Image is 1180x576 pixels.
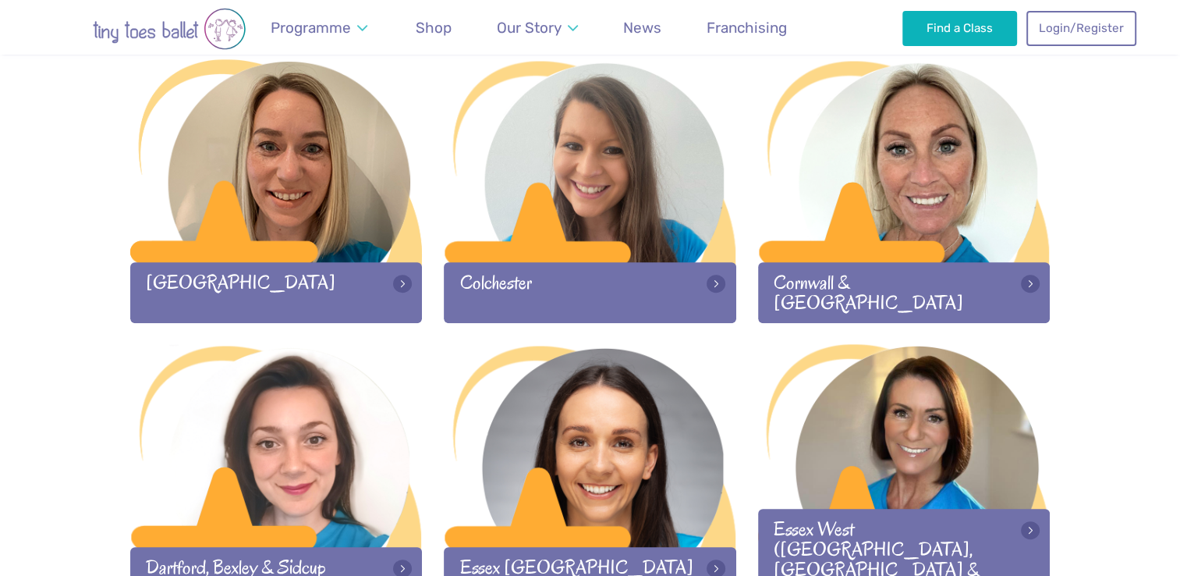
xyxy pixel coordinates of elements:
a: Shop [409,9,459,46]
div: Colchester [444,262,736,322]
a: Colchester [444,59,736,322]
div: [GEOGRAPHIC_DATA] [130,262,423,322]
a: Cornwall & [GEOGRAPHIC_DATA] [758,59,1051,322]
a: News [616,9,669,46]
div: Cornwall & [GEOGRAPHIC_DATA] [758,262,1051,322]
img: tiny toes ballet [44,8,294,50]
span: Franchising [707,19,787,37]
span: Shop [416,19,452,37]
span: News [623,19,661,37]
a: Programme [264,9,375,46]
span: Programme [271,19,351,37]
a: [GEOGRAPHIC_DATA] [130,59,423,322]
span: Our Story [497,19,562,37]
a: Find a Class [902,11,1017,45]
a: Login/Register [1026,11,1136,45]
a: Our Story [489,9,585,46]
a: Franchising [700,9,795,46]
